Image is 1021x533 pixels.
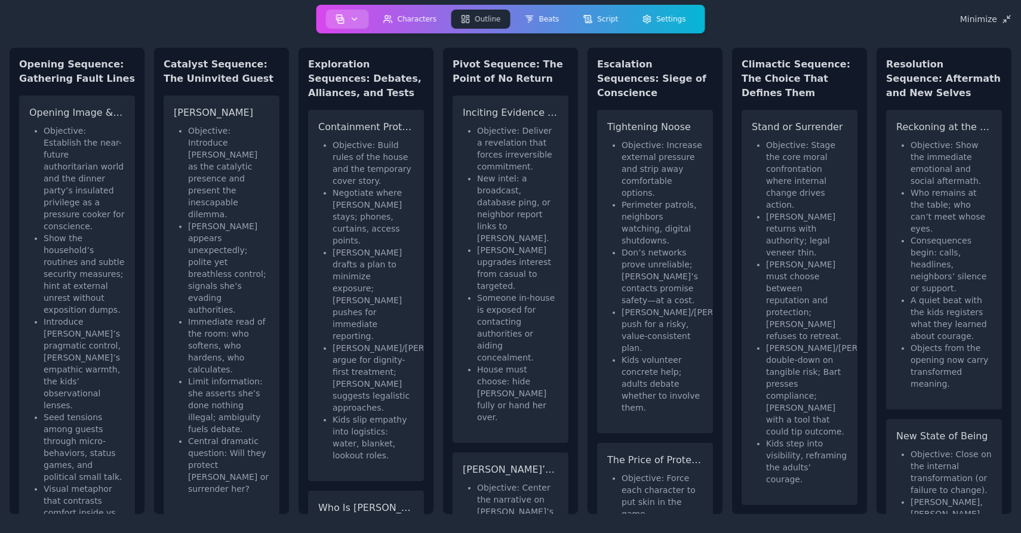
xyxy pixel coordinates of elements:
h3: Tightening Noose [607,120,703,134]
li: Objective: Establish the near-future authoritarian world and the dinner party’s insulated privile... [44,125,125,232]
li: Objective: Introduce [PERSON_NAME] as the catalytic presence and present the inescapable dilemma. [188,125,269,220]
li: Show the household’s routines and subtle security measures; hint at external unrest without expos... [44,232,125,316]
li: Objective: Stage the core moral confrontation where internal change drives action. [766,139,847,211]
h2: Pivot Sequence: The Point of No Return [453,57,568,86]
a: Beats [512,7,571,31]
button: Outline [451,10,510,29]
li: Immediate read of the room: who softens, who hardens, who calculates. [188,316,269,375]
li: Don’s networks prove unreliable; [PERSON_NAME]’s contacts promise safety—at a cost. [622,247,703,306]
li: New intel: a broadcast, database ping, or neighbor report links to [PERSON_NAME]. [477,172,558,244]
li: Perimeter patrols, neighbors watching, digital shutdowns. [622,199,703,247]
h2: Climactic Sequence: The Choice That Defines Them [742,57,857,100]
li: Introduce [PERSON_NAME]’s pragmatic control, [PERSON_NAME]’s empathic warmth, the kids’ observati... [44,316,125,411]
li: Negotiate where [PERSON_NAME] stays; phones, curtains, access points. [333,187,414,247]
a: Characters [371,7,449,31]
li: Kids step into visibility, reframing the adults’ courage. [766,438,847,485]
button: Script [573,10,628,29]
div: Minimize [960,14,1011,24]
li: Kids volunteer concrete help; adults debate whether to involve them. [622,354,703,414]
li: [PERSON_NAME] must choose between reputation and protection; [PERSON_NAME] refuses to retreat. [766,258,847,342]
li: Limit information: she asserts she’s done nothing illegal; ambiguity fuels debate. [188,375,269,435]
li: Central dramatic question: Will they protect [PERSON_NAME] or surrender her? [188,435,269,495]
li: Who remains at the table; who can’t meet whose eyes. [911,187,992,235]
h2: Opening Sequence: Gathering Fault Lines [19,57,135,86]
li: [PERSON_NAME]/[PERSON_NAME] argue for dignity-first treatment; [PERSON_NAME] suggests legalistic ... [333,342,414,414]
h3: [PERSON_NAME] [174,106,269,120]
li: [PERSON_NAME] appears unexpectedly; polite yet breathless control; signals she’s evading authorit... [188,220,269,316]
li: [PERSON_NAME]/[PERSON_NAME] double-down on tangible risk; Bart presses compliance; [PERSON_NAME] ... [766,342,847,438]
li: Objective: Increase external pressure and strip away comfortable options. [622,139,703,199]
a: Outline [448,7,512,31]
li: Kids slip empathy into logistics: water, blanket, lookout roles. [333,414,414,461]
h2: Resolution Sequence: Aftermath and New Selves [886,57,1002,100]
h2: Escalation Sequences: Siege of Conscience [597,57,713,100]
li: [PERSON_NAME] drafts a plan to minimize exposure; [PERSON_NAME] pushes for immediate reporting. [333,247,414,342]
li: Consequences begin: calls, headlines, neighbors’ silence or support. [911,235,992,294]
h3: New State of Being [896,429,992,443]
h3: Opening Image & Moral Atmosphere [29,106,125,120]
h3: Inciting Evidence or Misread Signal [463,106,558,120]
h3: The Price of Protection [607,453,703,467]
li: A quiet beat with the kids registers what they learned about courage. [911,294,992,342]
h3: Reckoning at the Table [896,120,992,134]
a: Script [571,7,630,31]
img: storyboard [336,14,345,24]
li: Objective: Show the immediate emotional and social aftermath. [911,139,992,187]
h2: Exploration Sequences: Debates, Alliances, and Tests [308,57,424,100]
li: Objective: Deliver a revelation that forces irreversible commitment. [477,125,558,172]
h2: Catalyst Sequence: The Uninvited Guest [164,57,279,86]
li: Objects from the opening now carry transformed meaning. [911,342,992,390]
li: [PERSON_NAME] upgrades interest from casual to targeted. [477,244,558,292]
h3: Stand or Surrender [752,120,847,134]
li: Someone in-house is exposed for contacting authorities or aiding concealment. [477,292,558,363]
li: Seed tensions among guests through micro-behaviors, status games, and political small talk. [44,411,125,483]
li: Objective: Force each character to put skin in the game. [622,472,703,520]
li: Objective: Close on the internal transformation (or failure to change). [911,448,992,496]
button: Beats [515,10,568,29]
li: [PERSON_NAME] returns with authority; legal veneer thin. [766,211,847,258]
button: Settings [632,10,695,29]
li: House must choose: hide [PERSON_NAME] fully or hand her over. [477,363,558,423]
button: Characters [374,10,447,29]
h3: Containment Protocols [318,120,414,134]
li: Visual metaphor that contrasts comfort inside vs. threat outside. [44,483,125,531]
h3: [PERSON_NAME]’s Agency Claim [463,463,558,477]
li: [PERSON_NAME]/[PERSON_NAME] push for a risky, value-consistent plan. [622,306,703,354]
li: Objective: Build rules of the house and the temporary cover story. [333,139,414,187]
a: Settings [630,7,697,31]
h3: Who Is [PERSON_NAME]? (But Only What She’ll Share) [318,501,414,515]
